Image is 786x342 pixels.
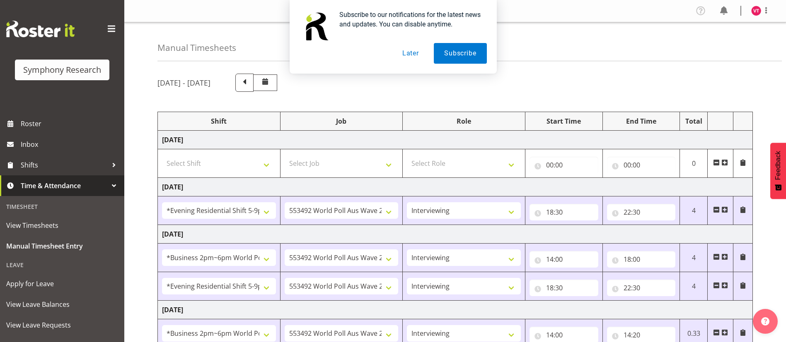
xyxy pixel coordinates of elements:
a: Apply for Leave [2,273,122,294]
div: Start Time [530,116,598,126]
span: Inbox [21,138,120,151]
span: View Leave Requests [6,319,118,331]
button: Later [392,43,429,64]
a: View Leave Balances [2,294,122,315]
a: Manual Timesheet Entry [2,236,122,256]
div: Job [285,116,399,126]
span: Time & Attendance [21,179,108,192]
input: Click to select... [607,204,676,220]
span: View Timesheets [6,219,118,232]
input: Click to select... [530,280,598,296]
span: Roster [21,117,120,130]
td: 4 [680,272,708,301]
div: End Time [607,116,676,126]
div: Subscribe to our notifications for the latest news and updates. You can disable anytime. [333,10,487,29]
input: Click to select... [530,204,598,220]
a: View Timesheets [2,215,122,236]
td: 4 [680,244,708,272]
div: Total [684,116,703,126]
td: [DATE] [158,301,753,319]
a: View Leave Requests [2,315,122,335]
div: Timesheet [2,198,122,215]
img: help-xxl-2.png [761,317,769,325]
input: Click to select... [607,251,676,268]
td: [DATE] [158,131,753,149]
span: Shifts [21,159,108,171]
span: Manual Timesheet Entry [6,240,118,252]
h5: [DATE] - [DATE] [157,78,210,87]
button: Feedback - Show survey [770,143,786,199]
div: Shift [162,116,276,126]
div: Leave [2,256,122,273]
input: Click to select... [530,157,598,173]
input: Click to select... [607,280,676,296]
span: Feedback [774,151,782,180]
input: Click to select... [607,157,676,173]
td: [DATE] [158,225,753,244]
input: Click to select... [530,251,598,268]
td: [DATE] [158,178,753,196]
span: Apply for Leave [6,277,118,290]
td: 4 [680,196,708,225]
img: notification icon [300,10,333,43]
td: 0 [680,149,708,178]
span: View Leave Balances [6,298,118,311]
div: Role [407,116,521,126]
button: Subscribe [434,43,486,64]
